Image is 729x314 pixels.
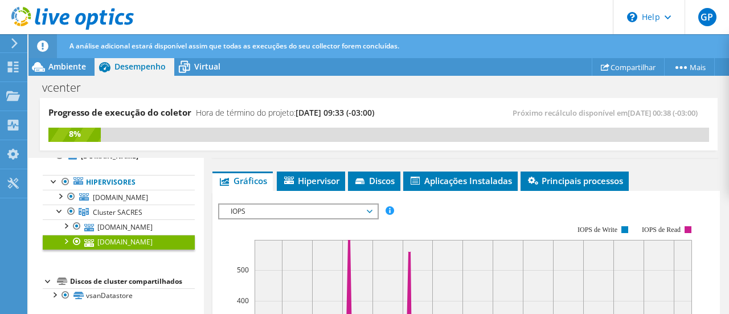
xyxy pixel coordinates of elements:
[93,207,142,217] span: Cluster SACRES
[69,41,399,51] span: A análise adicional estará disponível assim que todas as execuções do seu collector forem concluí...
[37,81,99,94] h1: vcenter
[194,61,220,72] span: Virtual
[628,108,698,118] span: [DATE] 00:38 (-03:00)
[218,175,267,186] span: Gráficos
[578,226,617,234] text: IOPS de Write
[70,275,195,288] div: Discos de cluster compartilhados
[526,175,623,186] span: Principais processos
[93,193,148,202] span: [DOMAIN_NAME]
[592,58,665,76] a: Compartilhar
[698,8,716,26] span: GP
[282,175,339,186] span: Hipervisor
[48,128,101,140] div: 8%
[43,235,195,250] a: [DOMAIN_NAME]
[43,219,195,234] a: [DOMAIN_NAME]
[237,296,249,305] text: 400
[513,108,703,118] span: Próximo recálculo disponível em
[43,288,195,303] a: vsanDatastore
[43,205,195,219] a: Cluster SACRES
[296,107,374,118] span: [DATE] 09:33 (-03:00)
[642,226,681,234] text: IOPS de Read
[48,61,86,72] span: Ambiente
[409,175,512,186] span: Aplicações Instaladas
[664,58,715,76] a: Mais
[354,175,395,186] span: Discos
[196,107,374,119] h4: Hora de término do projeto:
[114,61,166,72] span: Desempenho
[237,265,249,275] text: 500
[43,190,195,205] a: [DOMAIN_NAME]
[225,205,371,218] span: IOPS
[627,12,637,22] svg: \n
[43,175,195,190] a: Hipervisores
